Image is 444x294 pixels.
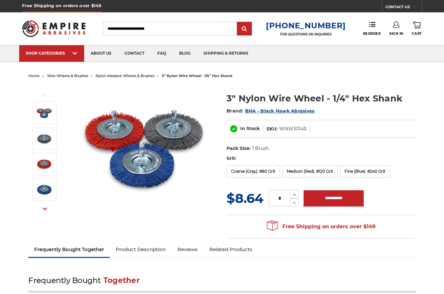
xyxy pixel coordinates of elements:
a: shipping & returns [197,45,255,62]
span: Together [103,276,140,285]
span: Sign In [389,32,403,36]
a: Frequently Bought Together [28,242,110,257]
a: home [28,73,40,78]
a: [PHONE_NUMBER] [266,21,346,30]
a: wire wheels & brushes [47,73,88,78]
img: 3" Nylon Wire Wheel - 1/4" Hex Shank [36,181,52,197]
span: Cart [412,32,422,36]
dt: Pack Size: [227,145,251,152]
a: Related Products [203,242,258,257]
dd: WNW3014R [279,126,307,132]
button: Previous [37,88,53,102]
img: 3" Nylon Wire Wheel - 1/4" Hex Shank [36,156,52,172]
dd: 1 Brush [252,145,269,152]
p: FOR QUESTIONS OR INQUIRIES [266,32,346,36]
a: blog [173,45,197,62]
img: Nylon Filament Wire Wheels with Hex Shank [36,105,52,121]
h1: 3" Nylon Wire Wheel - 1/4" Hex Shank [227,92,416,105]
span: Frequently Bought [28,276,101,285]
img: 3" Nylon Wire Wheel - 1/4" Hex Shank [36,130,52,147]
span: $8.64 [227,190,264,206]
a: Reviews [172,242,203,257]
a: about us [84,45,118,62]
img: Nylon Filament Wire Wheels with Hex Shank [79,85,209,215]
dt: SKU: [267,126,278,132]
a: Cart [412,21,422,36]
span: 3" nylon wire wheel - 1/4" hex shank [162,73,232,78]
span: Free Shipping on orders over $149 [267,220,375,233]
a: CONTACT US [385,3,422,12]
span: Brand: [227,108,243,114]
a: contact [118,45,151,62]
span: Reorder [363,32,381,36]
img: Empire Abrasives [22,16,85,41]
div: SHOP CATEGORIES [26,51,78,56]
a: Reorder [363,21,381,35]
button: Next [37,202,53,216]
span: In Stock [240,126,260,131]
label: Grit: [227,155,416,162]
a: BHA - Black Hawk Abrasives [245,108,315,114]
a: nylon abrasive wheels & brushes [96,73,154,78]
a: faq [151,45,173,62]
a: Product Description [110,242,172,257]
input: Submit [238,22,251,35]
